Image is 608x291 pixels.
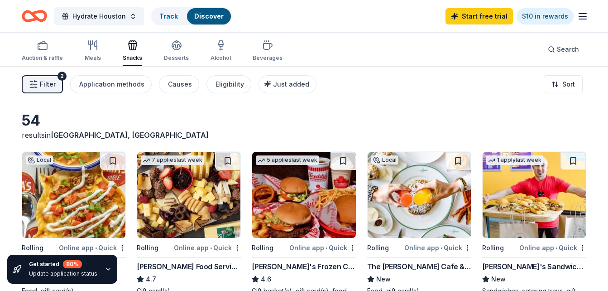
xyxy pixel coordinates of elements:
[168,79,192,90] div: Causes
[326,244,327,252] span: •
[22,36,63,66] button: Auction & raffle
[72,11,126,22] span: Hydrate Houston
[555,244,557,252] span: •
[541,40,586,58] button: Search
[22,152,125,238] img: Image for Mia's Table
[367,242,389,253] div: Rolling
[85,36,101,66] button: Meals
[252,152,355,238] img: Image for Freddy's Frozen Custard & Steakburgers
[70,75,152,93] button: Application methods
[22,75,63,93] button: Filter2
[95,244,97,252] span: •
[253,36,282,66] button: Beverages
[211,36,231,66] button: Alcohol
[63,260,82,268] div: 80 %
[137,261,241,272] div: [PERSON_NAME] Food Service Store
[151,7,232,25] button: TrackDiscover
[164,36,189,66] button: Desserts
[29,270,97,277] div: Update application status
[482,242,504,253] div: Rolling
[253,54,282,62] div: Beverages
[45,131,209,140] span: in
[371,155,398,165] div: Local
[517,8,574,24] a: $10 in rewards
[259,75,316,93] button: Just added
[368,152,471,238] img: Image for The Annie Cafe & Bar
[519,242,586,253] div: Online app Quick
[22,5,47,27] a: Home
[79,79,144,90] div: Application methods
[40,79,56,90] span: Filter
[261,274,271,285] span: 4.6
[57,72,67,81] div: 2
[123,54,142,62] div: Snacks
[486,155,543,165] div: 1 apply last week
[22,130,241,141] div: results
[123,36,142,66] button: Snacks
[491,274,506,285] span: New
[26,155,53,165] div: Local
[164,54,189,62] div: Desserts
[22,112,241,130] div: 54
[211,54,231,62] div: Alcohol
[174,242,241,253] div: Online app Quick
[51,131,209,140] span: [GEOGRAPHIC_DATA], [GEOGRAPHIC_DATA]
[544,75,583,93] button: Sort
[137,152,240,238] img: Image for Gordon Food Service Store
[445,8,513,24] a: Start free trial
[85,54,101,62] div: Meals
[159,75,199,93] button: Causes
[210,244,212,252] span: •
[54,7,144,25] button: Hydrate Houston
[289,242,356,253] div: Online app Quick
[206,75,251,93] button: Eligibility
[29,260,97,268] div: Get started
[483,152,586,238] img: Image for Ike's Sandwiches
[273,80,309,88] span: Just added
[252,242,273,253] div: Rolling
[194,12,224,20] a: Discover
[159,12,178,20] a: Track
[376,274,391,285] span: New
[141,155,204,165] div: 7 applies last week
[557,44,579,55] span: Search
[404,242,471,253] div: Online app Quick
[256,155,319,165] div: 5 applies last week
[22,54,63,62] div: Auction & raffle
[562,79,575,90] span: Sort
[137,242,158,253] div: Rolling
[59,242,126,253] div: Online app Quick
[482,261,586,272] div: [PERSON_NAME]'s Sandwiches
[440,244,442,252] span: •
[252,261,356,272] div: [PERSON_NAME]'s Frozen Custard & Steakburgers
[367,261,471,272] div: The [PERSON_NAME] Cafe & Bar
[215,79,244,90] div: Eligibility
[22,242,43,253] div: Rolling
